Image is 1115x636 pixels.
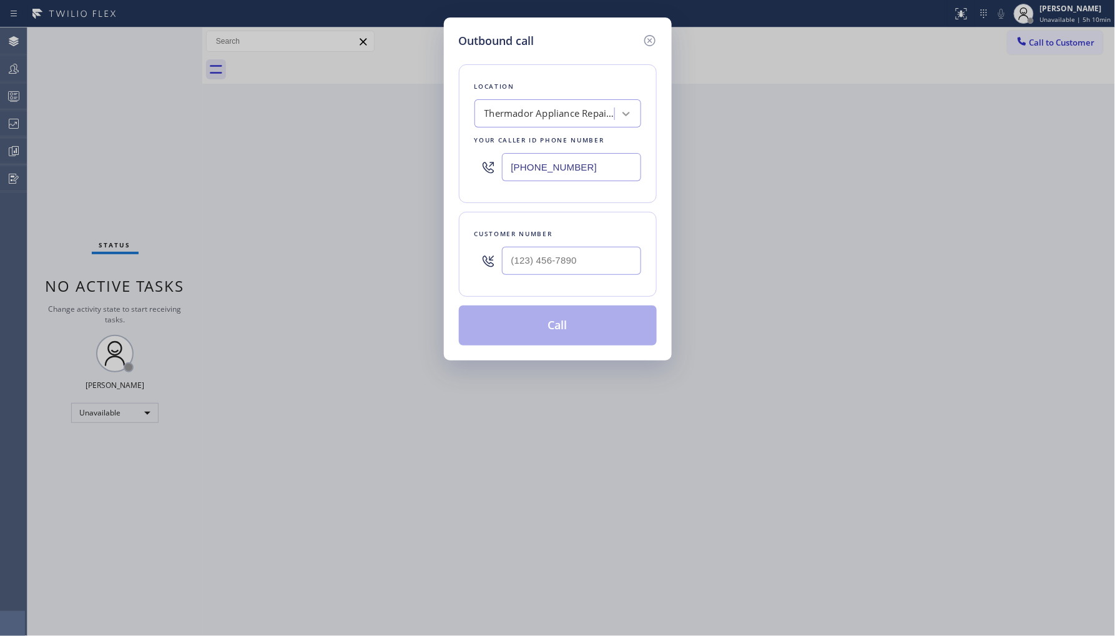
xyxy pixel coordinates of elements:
[474,134,641,147] div: Your caller id phone number
[459,32,534,49] h5: Outbound call
[474,227,641,241] div: Customer number
[502,153,641,181] input: (123) 456-7890
[502,247,641,275] input: (123) 456-7890
[484,107,616,121] div: Thermador Appliance Repair Zone
[474,80,641,93] div: Location
[459,306,657,345] button: Call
